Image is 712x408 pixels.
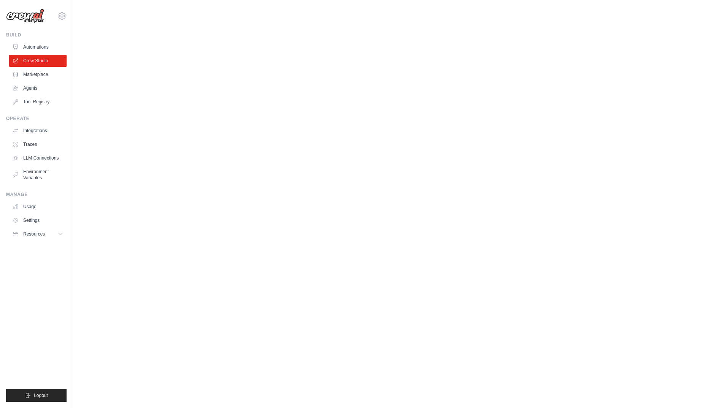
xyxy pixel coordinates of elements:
span: Resources [23,231,45,237]
a: Integrations [9,125,67,137]
a: Crew Studio [9,55,67,67]
span: Logout [34,392,48,399]
a: LLM Connections [9,152,67,164]
a: Tool Registry [9,96,67,108]
a: Agents [9,82,67,94]
button: Resources [9,228,67,240]
div: Build [6,32,67,38]
a: Traces [9,138,67,150]
button: Logout [6,389,67,402]
div: Operate [6,115,67,122]
a: Settings [9,214,67,226]
img: Logo [6,9,44,23]
a: Automations [9,41,67,53]
a: Marketplace [9,68,67,81]
div: Manage [6,191,67,198]
a: Environment Variables [9,166,67,184]
a: Usage [9,201,67,213]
